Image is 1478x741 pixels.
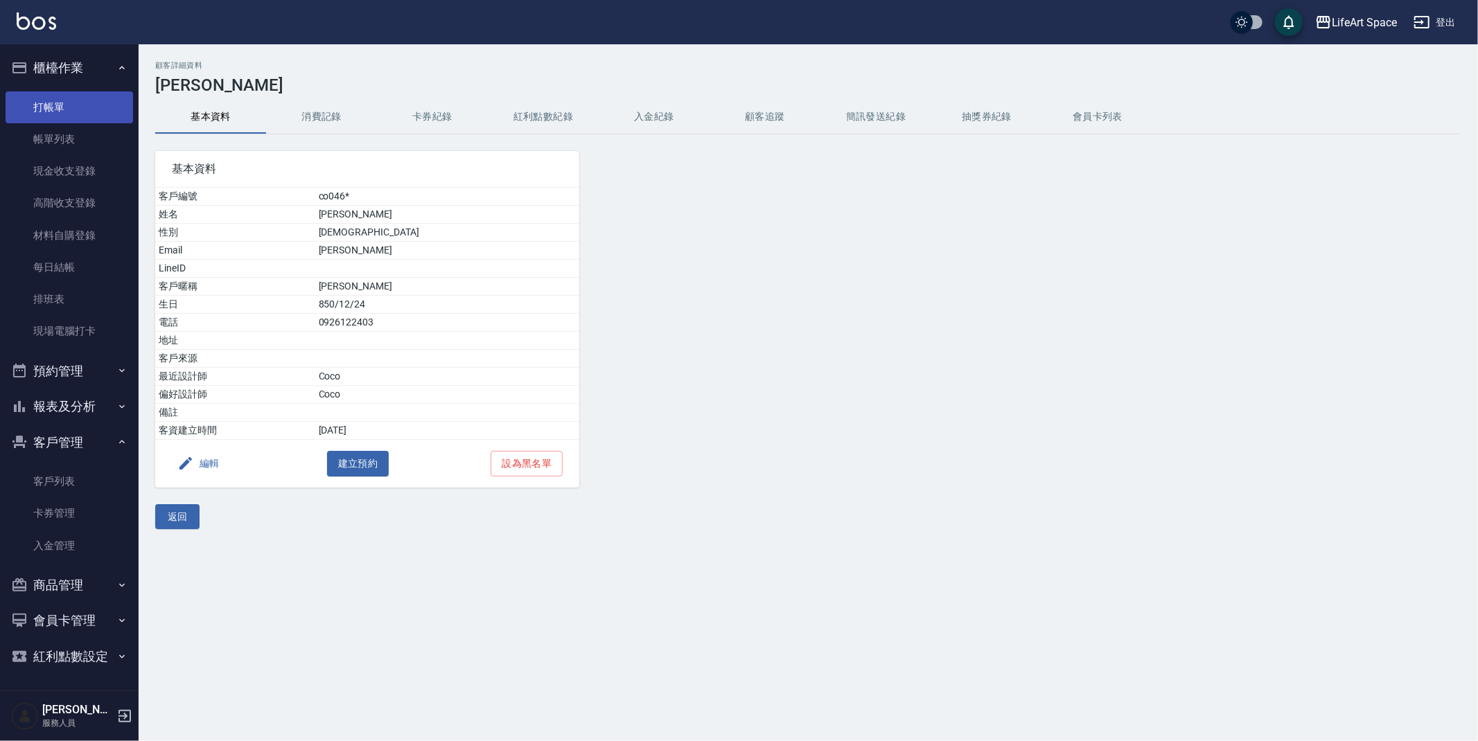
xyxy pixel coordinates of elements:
[931,100,1042,134] button: 抽獎券紀錄
[6,315,133,347] a: 現場電腦打卡
[315,206,580,224] td: [PERSON_NAME]
[820,100,931,134] button: 簡訊發送紀錄
[155,368,315,386] td: 最近設計師
[1042,100,1153,134] button: 會員卡列表
[155,350,315,368] td: 客戶來源
[1408,10,1461,35] button: 登出
[6,353,133,389] button: 預約管理
[315,296,580,314] td: 850/12/24
[315,188,580,206] td: co046*
[155,188,315,206] td: 客戶編號
[315,224,580,242] td: [DEMOGRAPHIC_DATA]
[155,242,315,260] td: Email
[6,251,133,283] a: 每日結帳
[6,155,133,187] a: 現金收支登錄
[155,296,315,314] td: 生日
[599,100,710,134] button: 入金紀錄
[315,368,580,386] td: Coco
[6,602,133,639] button: 會員卡管理
[155,404,315,422] td: 備註
[6,530,133,562] a: 入金管理
[6,220,133,251] a: 材料自購登錄
[1332,14,1397,31] div: LifeArt Space
[6,187,133,219] a: 高階收支登錄
[6,123,133,155] a: 帳單列表
[710,100,820,134] button: 顧客追蹤
[155,224,315,242] td: 性別
[155,100,266,134] button: 基本資料
[315,422,580,440] td: [DATE]
[155,422,315,440] td: 客資建立時間
[6,567,133,603] button: 商品管理
[6,50,133,86] button: 櫃檯作業
[377,100,488,134] button: 卡券紀錄
[42,717,113,729] p: 服務人員
[11,702,39,730] img: Person
[266,100,377,134] button: 消費記錄
[6,425,133,461] button: 客戶管理
[155,260,315,278] td: LineID
[6,497,133,529] a: 卡券管理
[155,504,200,530] button: 返回
[42,703,113,717] h5: [PERSON_NAME]
[327,451,389,476] button: 建立預約
[155,61,1461,70] h2: 顧客詳細資料
[491,451,563,476] button: 設為黑名單
[6,465,133,497] a: 客戶列表
[315,278,580,296] td: [PERSON_NAME]
[1310,8,1402,37] button: LifeArt Space
[155,278,315,296] td: 客戶暱稱
[315,314,580,332] td: 0926122403
[6,389,133,425] button: 報表及分析
[488,100,599,134] button: 紅利點數紀錄
[155,75,1461,95] h3: [PERSON_NAME]
[6,283,133,315] a: 排班表
[155,206,315,224] td: 姓名
[155,386,315,404] td: 偏好設計師
[155,314,315,332] td: 電話
[172,162,563,176] span: 基本資料
[172,451,225,476] button: 編輯
[1275,8,1303,36] button: save
[17,12,56,30] img: Logo
[155,332,315,350] td: 地址
[315,386,580,404] td: Coco
[6,639,133,675] button: 紅利點數設定
[6,91,133,123] a: 打帳單
[315,242,580,260] td: [PERSON_NAME]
